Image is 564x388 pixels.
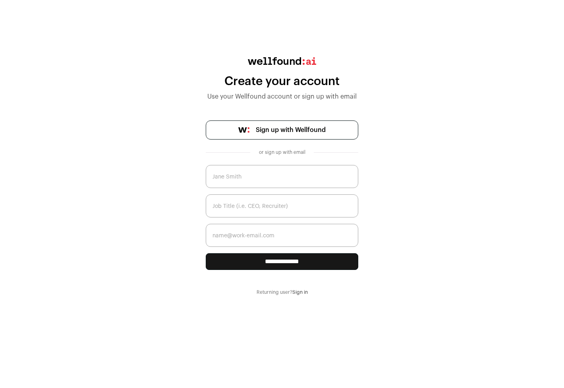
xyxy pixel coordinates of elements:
div: Use your Wellfound account or sign up with email [206,92,358,101]
span: Sign up with Wellfound [256,125,326,135]
div: or sign up with email [257,149,307,155]
img: wellfound:ai [248,57,316,65]
input: Jane Smith [206,165,358,188]
a: Sign in [292,290,308,295]
a: Sign up with Wellfound [206,120,358,140]
input: Job Title (i.e. CEO, Recruiter) [206,194,358,217]
input: name@work-email.com [206,224,358,247]
div: Create your account [206,74,358,89]
img: wellfound-symbol-flush-black-fb3c872781a75f747ccb3a119075da62bfe97bd399995f84a933054e44a575c4.png [238,127,249,133]
div: Returning user? [206,289,358,295]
